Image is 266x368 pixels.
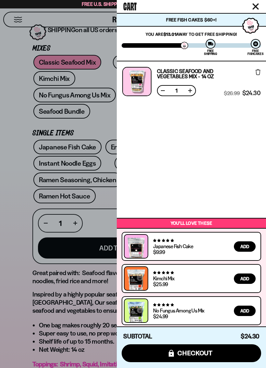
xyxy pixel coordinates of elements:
span: Add [240,244,249,249]
p: You are away to get Free Shipping! [122,32,261,37]
span: Add [240,276,249,281]
p: You’ll love these [118,220,264,226]
span: $24.30 [241,333,260,340]
span: Free Fish Cakes $60+! [166,17,216,23]
span: $26.99 [224,90,240,96]
span: $24.30 [242,90,260,96]
span: 1 [171,88,182,93]
button: Add [234,241,256,252]
button: Close cart [251,2,260,11]
span: 4.77 stars [153,238,174,243]
div: $9.99 [153,249,165,255]
span: 4.76 stars [153,271,174,275]
a: Kimchi Mix [153,275,174,282]
div: $25.99 [153,282,168,287]
span: Add [240,309,249,313]
div: $24.99 [153,314,168,319]
strong: $13.01 [163,32,176,37]
a: Japanese Fish Cake [153,243,193,249]
button: Add [234,273,256,284]
div: Free Shipping [204,49,217,55]
span: Free U.S. Shipping on Orders over $40 🍜 [82,1,185,7]
span: 4.82 stars [153,303,174,307]
a: Classic Seafood and Vegetables Mix - 14 OZ [157,69,224,79]
h4: Subtotal [123,333,152,340]
button: checkout [122,344,261,362]
span: checkout [177,349,213,357]
div: Free Fishcakes [248,49,263,55]
a: No Fungus Among Us Mix [153,307,204,314]
button: Add [234,306,256,316]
